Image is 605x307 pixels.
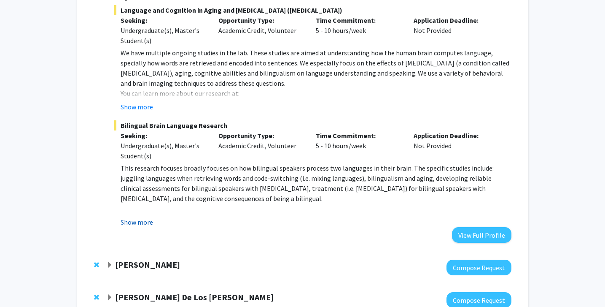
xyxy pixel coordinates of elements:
[414,15,499,25] p: Application Deadline:
[121,141,206,161] div: Undergraduate(s), Master's Student(s)
[316,130,401,141] p: Time Commitment:
[114,120,511,130] span: Bilingual Brain Language Research
[94,261,99,268] span: Remove Veronica Kang from bookmarks
[115,259,180,270] strong: [PERSON_NAME]
[452,227,511,243] button: View Full Profile
[407,15,505,46] div: Not Provided
[121,102,153,112] button: Show more
[316,15,401,25] p: Time Commitment:
[121,163,511,204] p: This research focuses broadly focuses on how bilingual speakers process two languages in their br...
[94,294,99,301] span: Remove Andres De Los Reyes from bookmarks
[121,88,511,98] p: You can learn more about our research at:
[106,262,113,269] span: Expand Veronica Kang Bookmark
[121,25,206,46] div: Undergraduate(s), Master's Student(s)
[212,130,310,161] div: Academic Credit, Volunteer
[407,130,505,161] div: Not Provided
[6,269,36,301] iframe: Chat
[446,260,511,275] button: Compose Request to Veronica Kang
[121,15,206,25] p: Seeking:
[309,15,407,46] div: 5 - 10 hours/week
[121,130,206,141] p: Seeking:
[218,130,304,141] p: Opportunity Type:
[414,130,499,141] p: Application Deadline:
[121,217,153,227] button: Show more
[212,15,310,46] div: Academic Credit, Volunteer
[309,130,407,161] div: 5 - 10 hours/week
[121,48,511,88] p: We have multiple ongoing studies in the lab. These studies are aimed at understanding how the hum...
[106,294,113,301] span: Expand Andres De Los Reyes Bookmark
[114,5,511,15] span: Language and Cognition in Aging and [MEDICAL_DATA] ([MEDICAL_DATA])
[218,15,304,25] p: Opportunity Type:
[115,292,274,302] strong: [PERSON_NAME] De Los [PERSON_NAME]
